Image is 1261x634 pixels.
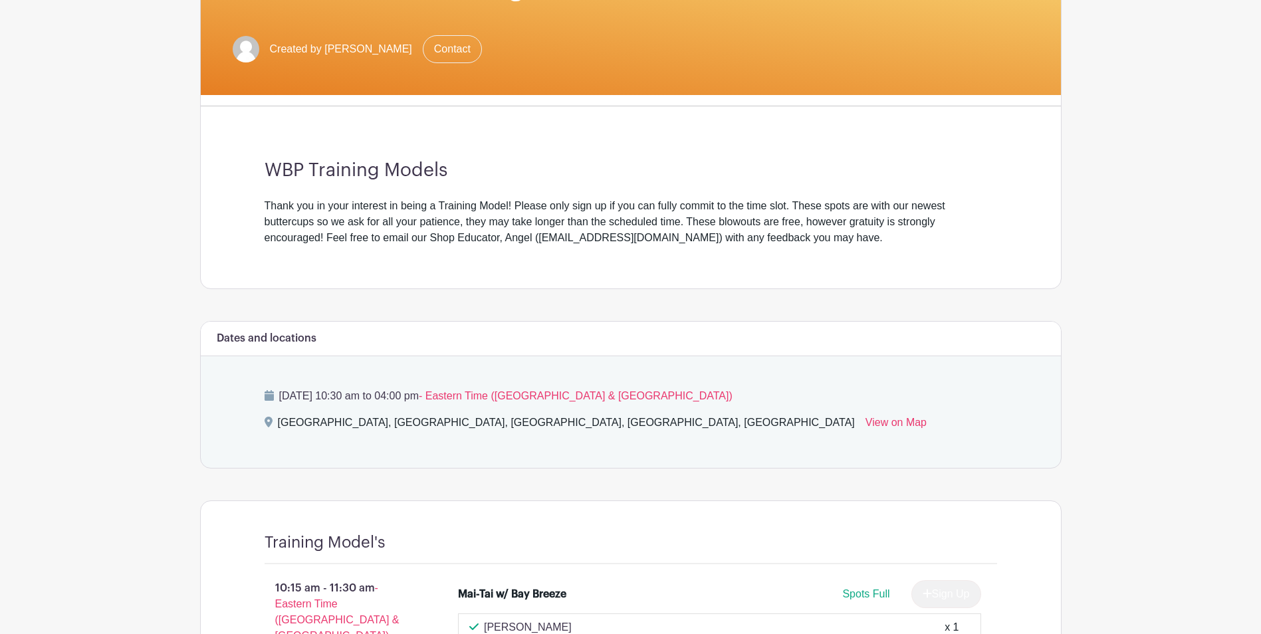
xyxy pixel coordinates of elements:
div: Mai-Tai w/ Bay Breeze [458,586,566,602]
p: [DATE] 10:30 am to 04:00 pm [265,388,997,404]
img: default-ce2991bfa6775e67f084385cd625a349d9dcbb7a52a09fb2fda1e96e2d18dcdb.png [233,36,259,62]
a: View on Map [865,415,927,436]
span: Created by [PERSON_NAME] [270,41,412,57]
a: Contact [423,35,482,63]
div: Thank you in your interest in being a Training Model! Please only sign up if you can fully commit... [265,198,997,246]
span: Spots Full [842,588,889,599]
h6: Dates and locations [217,332,316,345]
span: - Eastern Time ([GEOGRAPHIC_DATA] & [GEOGRAPHIC_DATA]) [419,390,733,401]
h3: WBP Training Models [265,159,997,182]
div: [GEOGRAPHIC_DATA], [GEOGRAPHIC_DATA], [GEOGRAPHIC_DATA], [GEOGRAPHIC_DATA], [GEOGRAPHIC_DATA] [278,415,855,436]
h4: Training Model's [265,533,386,552]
